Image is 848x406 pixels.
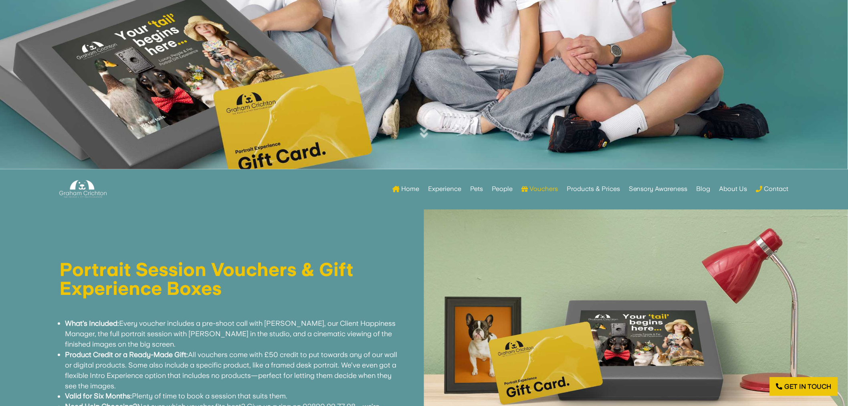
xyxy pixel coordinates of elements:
[428,173,461,205] a: Experience
[164,19,684,46] h1: Portrait Gift Card
[171,146,324,248] img: Thumbnail
[164,377,684,384] h5: Your Details
[171,251,324,259] h5: Portrait Session Experience
[65,318,404,349] li: Every voucher includes a pre-shoot call with [PERSON_NAME], our Client Happiness Manager, the ful...
[719,173,747,205] a: About Us
[756,173,789,205] a: Contact
[347,270,501,302] p: Includes the session, a 8x6" printed photograph of your favourite image + £50 product credit to p...
[171,290,324,299] p: Price: £100.00
[347,251,501,266] h5: Portrait Session Experience with Small Gift Frame
[65,392,132,400] strong: Valid for Six Months:
[517,388,553,397] label: Your Email
[164,388,201,397] label: Your Name
[697,173,711,205] a: Blog
[770,377,838,396] a: Get in touch
[65,391,404,402] li: Plenty of time to book a session that suits them.
[524,306,677,315] p: Price: £225.00
[629,173,688,205] a: Sensory Awareness
[65,319,119,327] strong: What’s Included:
[347,146,501,248] img: Thumbnail
[65,349,404,391] li: All vouchers come with £50 credit to put towards any of our wall or digital products. Some also i...
[171,262,324,286] p: Just the session - let them decide on products later (plus includes £50 product credit to put tow...
[65,350,188,359] strong: Product Credit or a Ready-Made Gift:
[341,388,405,397] label: Your Mobile Phone
[492,173,513,205] a: People
[59,178,107,200] img: Graham Crichton Photography Logo - Graham Crichton - Belfast Family & Pet Photography Studio
[524,270,677,302] p: Includes the session, a 10x8" printed photograph of your favourite image + £50 product credit to ...
[524,146,677,248] img: Thumbnail
[392,173,419,205] a: Home
[521,173,558,205] a: Vouchers
[347,306,501,315] p: Price: £175.00
[164,127,238,134] strong: Choose Selected Gift
[59,260,404,301] h1: Portrait Session Vouchers & Gift Experience Boxes
[524,251,677,266] h5: Portrait Session Experience with Large Gift Frame
[164,336,273,343] strong: Add Additional Product Credit
[164,49,684,110] p: Give the gift of memories with a portrait gift experience with [PERSON_NAME]. Just choose the typ...
[567,173,620,205] a: Products & Prices
[470,173,483,205] a: Pets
